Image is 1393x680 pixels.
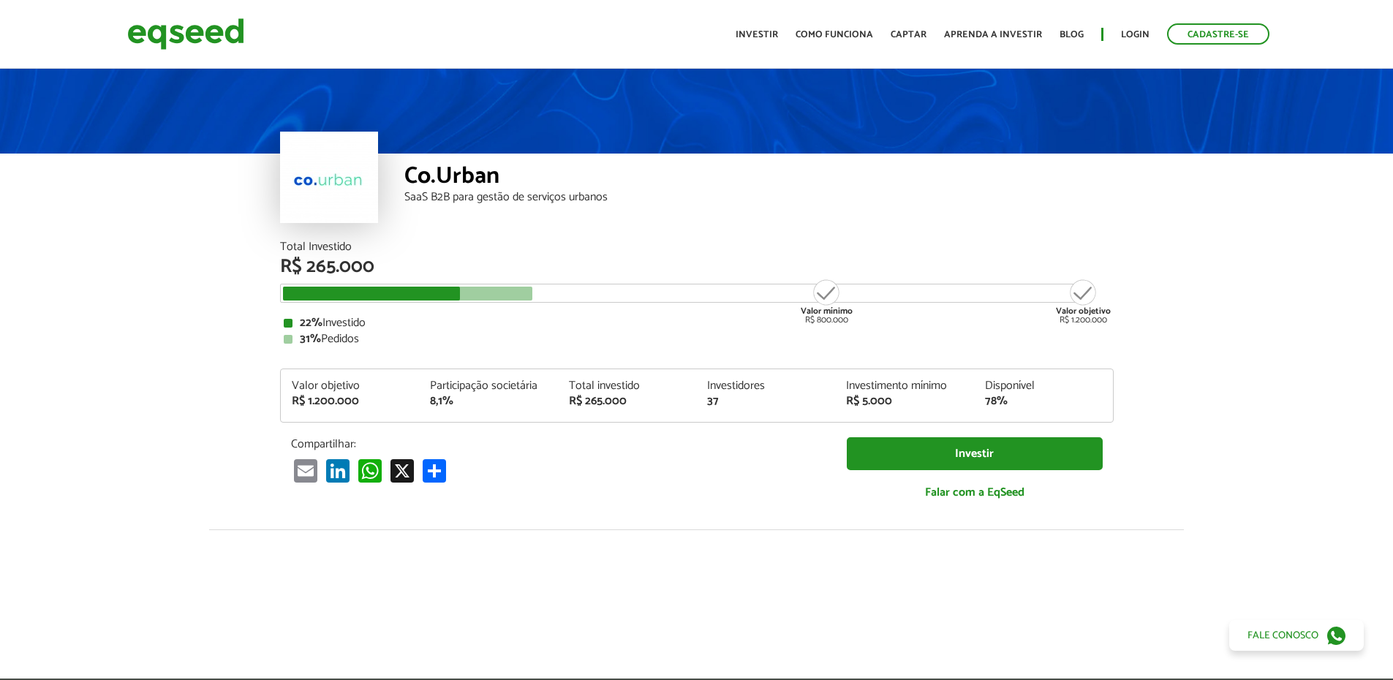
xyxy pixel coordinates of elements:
div: Total Investido [280,241,1114,253]
div: Investido [284,317,1110,329]
a: WhatsApp [355,458,385,483]
a: Email [291,458,320,483]
div: Valor objetivo [292,380,409,392]
strong: Valor mínimo [801,304,853,318]
div: 78% [985,396,1102,407]
div: 37 [707,396,824,407]
div: R$ 800.000 [799,278,854,325]
a: Investir [847,437,1103,470]
a: Login [1121,30,1149,39]
a: Investir [736,30,778,39]
div: Investidores [707,380,824,392]
div: R$ 265.000 [280,257,1114,276]
a: Share [420,458,449,483]
strong: 22% [300,313,322,333]
a: Aprenda a investir [944,30,1042,39]
div: Participação societária [430,380,547,392]
div: Disponível [985,380,1102,392]
div: R$ 265.000 [569,396,686,407]
a: Falar com a EqSeed [847,477,1103,507]
p: Compartilhar: [291,437,825,451]
a: Blog [1060,30,1084,39]
a: X [388,458,417,483]
strong: Valor objetivo [1056,304,1111,318]
div: 8,1% [430,396,547,407]
a: Cadastre-se [1167,23,1269,45]
a: LinkedIn [323,458,352,483]
div: R$ 1.200.000 [292,396,409,407]
strong: 31% [300,329,321,349]
div: R$ 1.200.000 [1056,278,1111,325]
div: R$ 5.000 [846,396,963,407]
a: Como funciona [796,30,873,39]
div: Pedidos [284,333,1110,345]
a: Captar [891,30,926,39]
img: EqSeed [127,15,244,53]
div: Investimento mínimo [846,380,963,392]
div: SaaS B2B para gestão de serviços urbanos [404,192,1114,203]
a: Fale conosco [1229,620,1364,651]
div: Total investido [569,380,686,392]
div: Co.Urban [404,165,1114,192]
